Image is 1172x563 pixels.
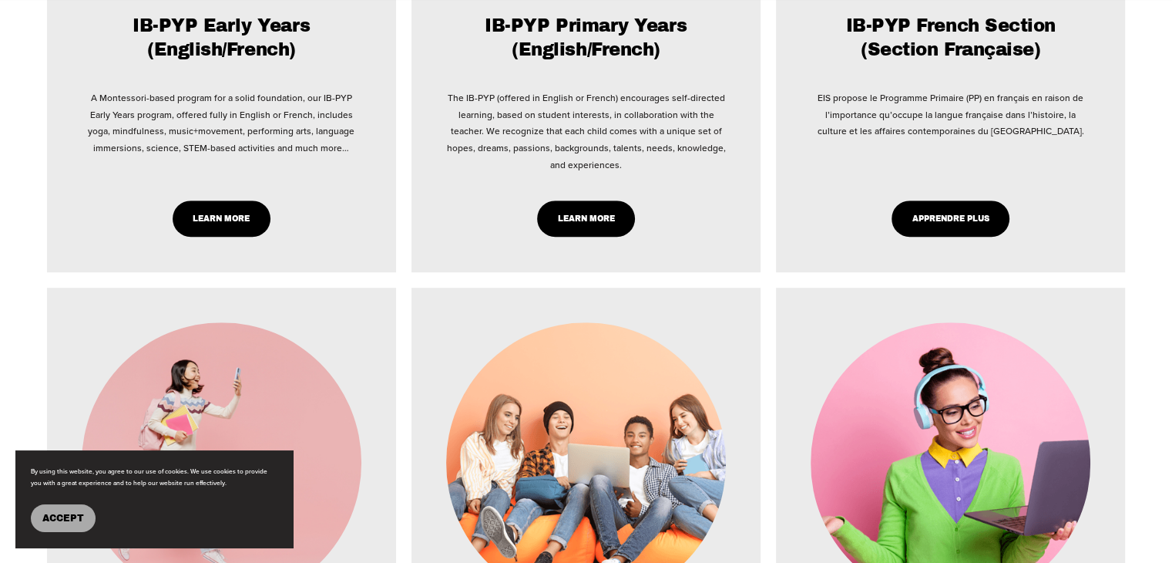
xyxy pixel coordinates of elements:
button: Accept [31,504,96,532]
h2: IB-PYP French Section (Section Française) [811,15,1090,62]
p: EIS propose le Programme Primaire (PP) en français en raison de l’importance qu’occupe la langue ... [811,89,1090,140]
span: Accept [42,513,84,524]
section: Cookie banner [15,450,293,548]
a: Learn More [537,201,635,237]
p: By using this website, you agree to our use of cookies. We use cookies to provide you with a grea... [31,466,277,489]
p: The IB-PYP (offered in English or French) encourages self-directed learning, based on student int... [446,89,726,173]
h2: IB-PYP Primary Years (English/French) [446,15,726,62]
a: Apprendre Plus [892,201,1009,237]
a: Learn More [173,201,270,237]
p: A Montessori-based program for a solid foundation, our IB-PYP Early Years program, offered fully ... [82,89,361,156]
h2: IB-PYP Early Years (English/French) [82,15,361,62]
